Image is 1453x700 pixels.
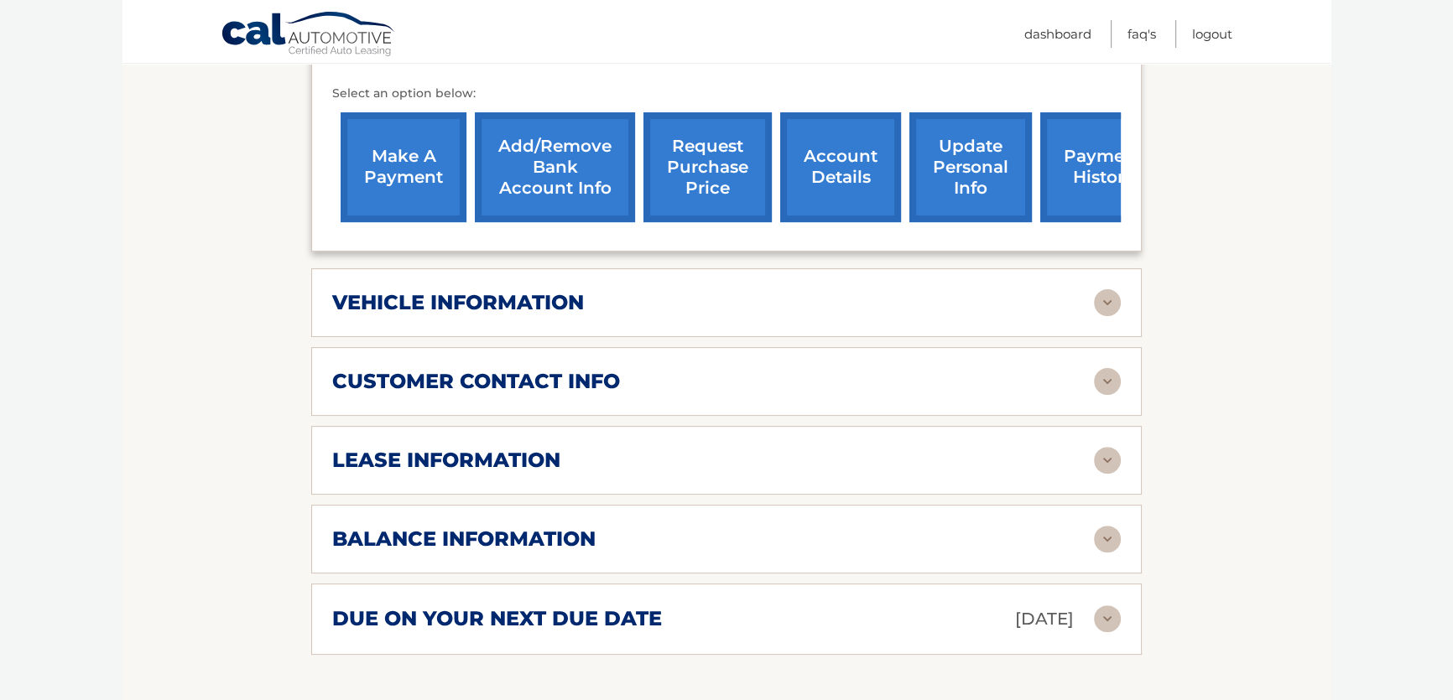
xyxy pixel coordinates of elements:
[909,112,1032,222] a: update personal info
[332,84,1121,104] p: Select an option below:
[1094,526,1121,552] img: accordion-rest.svg
[1040,112,1166,222] a: payment history
[1094,289,1121,316] img: accordion-rest.svg
[1024,20,1091,48] a: Dashboard
[1192,20,1232,48] a: Logout
[332,369,620,394] h2: customer contact info
[221,11,397,60] a: Cal Automotive
[332,290,584,315] h2: vehicle information
[643,112,772,222] a: request purchase price
[780,112,901,222] a: account details
[332,606,662,631] h2: due on your next due date
[1094,368,1121,395] img: accordion-rest.svg
[341,112,466,222] a: make a payment
[1094,605,1121,632] img: accordion-rest.svg
[475,112,635,222] a: Add/Remove bank account info
[1094,447,1121,474] img: accordion-rest.svg
[1015,604,1074,634] p: [DATE]
[1128,20,1156,48] a: FAQ's
[332,448,560,473] h2: lease information
[332,526,596,552] h2: balance information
